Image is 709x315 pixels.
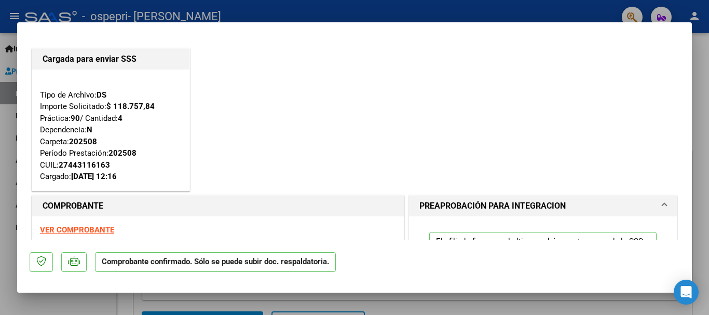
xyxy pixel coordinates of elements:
strong: 4 [118,114,122,123]
strong: 90 [71,114,80,123]
h1: PREAPROBACIÓN PARA INTEGRACION [419,200,566,212]
strong: 202508 [108,148,137,158]
a: VER COMPROBANTE [40,225,114,235]
strong: N [87,125,92,134]
strong: DS [97,90,106,100]
div: Open Intercom Messenger [674,280,699,305]
div: 27443116163 [59,159,110,171]
p: Comprobante confirmado. Sólo se puede subir doc. respaldatoria. [95,252,336,272]
strong: [DATE] 12:16 [71,172,117,181]
strong: COMPROBANTE [43,201,103,211]
strong: $ 118.757,84 [106,102,155,111]
strong: 202508 [69,137,97,146]
p: El afiliado figura en el ultimo padrón que tenemos de la SSS de [429,232,657,271]
h1: Cargada para enviar SSS [43,53,179,65]
mat-expansion-panel-header: PREAPROBACIÓN PARA INTEGRACION [409,196,677,216]
div: Tipo de Archivo: Importe Solicitado: Práctica: / Cantidad: Dependencia: Carpeta: Período Prestaci... [40,77,182,183]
